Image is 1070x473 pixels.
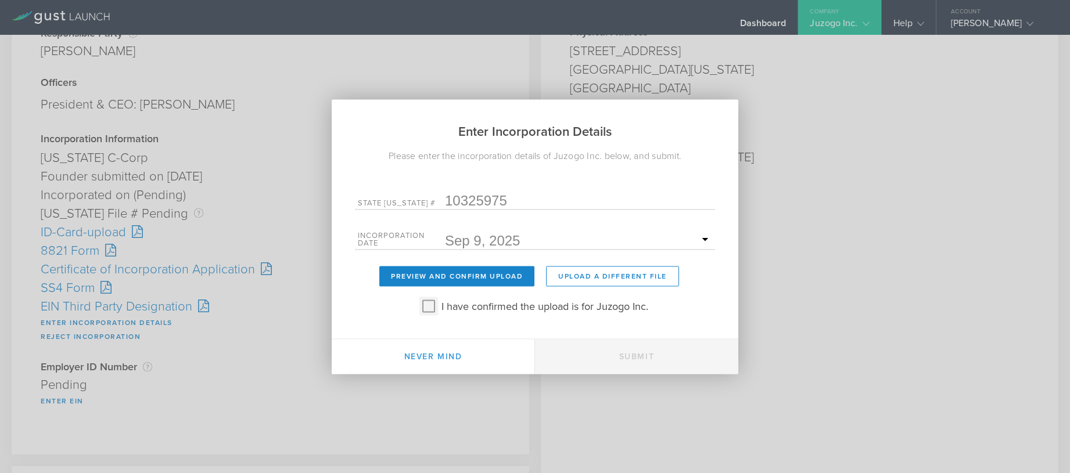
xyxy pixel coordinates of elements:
[445,232,712,249] input: Required
[332,99,738,149] h2: Enter Incorporation Details
[441,297,648,313] label: I have confirmed the upload is for Juzogo Inc.
[379,266,534,286] button: Preview and Confirm Upload
[358,232,445,249] label: Incorporation Date
[535,339,738,374] button: Submit
[445,192,712,209] input: Required
[1012,417,1070,473] iframe: Chat Widget
[332,149,738,163] div: Please enter the incorporation details of Juzogo Inc. below, and submit.
[546,266,679,286] button: Upload a different File
[332,339,535,374] button: Never mind
[358,199,445,209] label: State [US_STATE] #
